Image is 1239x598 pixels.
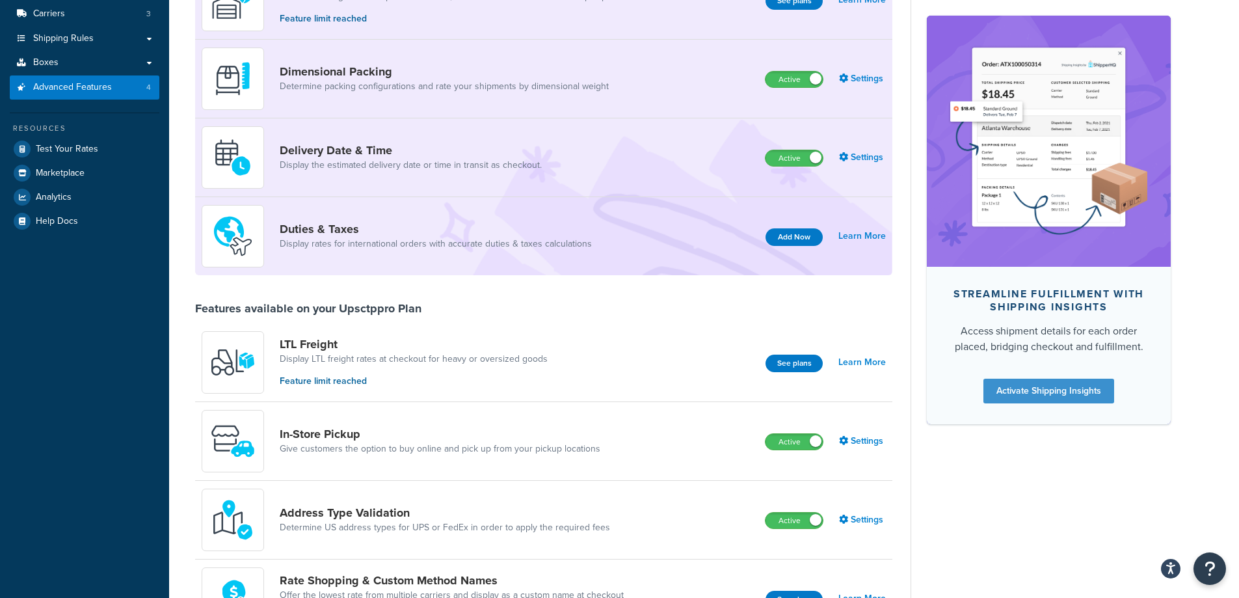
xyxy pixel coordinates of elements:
[33,57,59,68] span: Boxes
[210,497,256,543] img: kIG8fy0lQAAAABJRU5ErkJggg==
[766,434,823,450] label: Active
[280,222,592,236] a: Duties & Taxes
[280,238,592,251] a: Display rates for international orders with accurate duties & taxes calculations
[948,288,1150,314] div: Streamline Fulfillment with Shipping Insights
[146,8,151,20] span: 3
[280,143,542,157] a: Delivery Date & Time
[838,227,886,245] a: Learn More
[10,185,159,209] a: Analytics
[946,35,1151,247] img: feature-image-si-e24932ea9b9fcd0ff835db86be1ff8d589347e8876e1638d903ea230a36726be.png
[36,192,72,203] span: Analytics
[839,432,886,450] a: Settings
[280,353,548,366] a: Display LTL freight rates at checkout for heavy or oversized goods
[10,27,159,51] a: Shipping Rules
[280,521,610,534] a: Determine US address types for UPS or FedEx in order to apply the required fees
[948,323,1150,355] div: Access shipment details for each order placed, bridging checkout and fulfillment.
[766,150,823,166] label: Active
[36,144,98,155] span: Test Your Rates
[146,82,151,93] span: 4
[10,51,159,75] a: Boxes
[280,337,548,351] a: LTL Freight
[10,161,159,185] a: Marketplace
[1193,552,1226,585] button: Open Resource Center
[280,374,548,388] p: Feature limit reached
[33,8,65,20] span: Carriers
[280,159,542,172] a: Display the estimated delivery date or time in transit as checkout.
[766,513,823,528] label: Active
[766,355,823,372] button: See plans
[839,148,886,167] a: Settings
[280,442,600,455] a: Give customers the option to buy online and pick up from your pickup locations
[280,427,600,441] a: In-Store Pickup
[838,353,886,372] a: Learn More
[10,137,159,161] a: Test Your Rates
[839,511,886,529] a: Settings
[280,80,609,93] a: Determine packing configurations and rate your shipments by dimensional weight
[280,64,609,79] a: Dimensional Packing
[280,12,607,26] p: Feature limit reached
[280,573,624,588] a: Rate Shopping & Custom Method Names
[10,2,159,26] li: Carriers
[33,33,94,44] span: Shipping Rules
[766,72,823,87] label: Active
[210,418,256,464] img: wfgcfpwTIucLEAAAAASUVORK5CYII=
[10,75,159,100] a: Advanced Features4
[766,228,823,246] button: Add Now
[10,210,159,233] a: Help Docs
[280,506,610,520] a: Address Type Validation
[210,340,256,385] img: y79ZsPf0fXUFUhFXDzUgf+ktZg5F2+ohG75+v3d2s1D9TjoU8PiyCIluIjV41seZevKCRuEjTPPOKHJsQcmKCXGdfprl3L4q7...
[983,379,1114,403] a: Activate Shipping Insights
[33,82,112,93] span: Advanced Features
[195,301,421,316] div: Features available on your Upsctppro Plan
[210,135,256,180] img: gfkeb5ejjkALwAAAABJRU5ErkJggg==
[839,70,886,88] a: Settings
[210,56,256,102] img: DTVBYsAAAAAASUVORK5CYII=
[36,216,78,227] span: Help Docs
[10,123,159,134] div: Resources
[210,213,256,259] img: icon-duo-feat-landed-cost-7136b061.png
[36,168,85,179] span: Marketplace
[10,2,159,26] a: Carriers3
[10,75,159,100] li: Advanced Features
